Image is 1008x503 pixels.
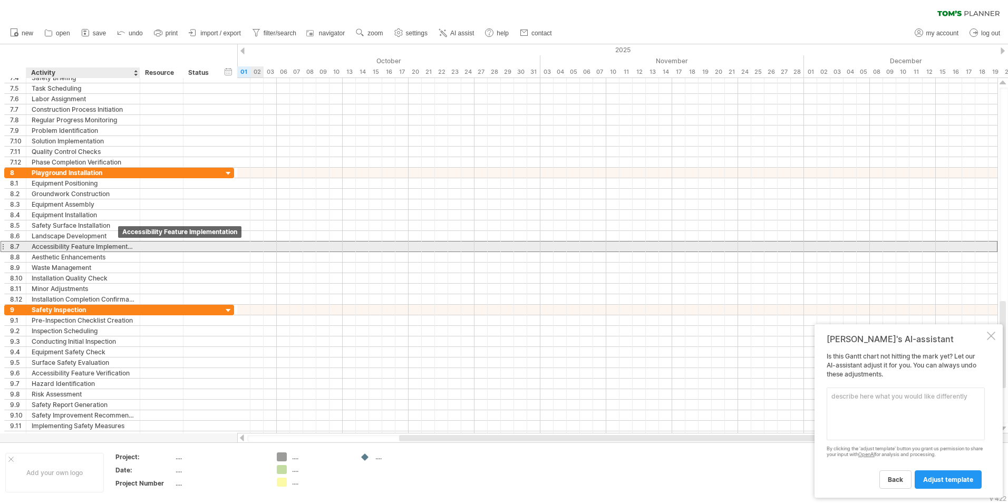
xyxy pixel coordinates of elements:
[129,30,143,37] span: undo
[967,26,1003,40] a: log out
[32,189,134,199] div: Groundwork Construction
[32,115,134,125] div: Regular Progress Monitoring
[10,336,26,346] div: 9.3
[32,336,134,346] div: Conducting Initial Inspection
[32,294,134,304] div: Installation Completion Confirmation
[804,66,817,78] div: Monday, 1 December 2025
[764,66,778,78] div: Wednesday, 26 November 2025
[10,136,26,146] div: 7.10
[118,226,241,238] div: Accessibility Feature Implementation
[10,347,26,357] div: 9.4
[343,66,356,78] div: Monday, 13 October 2025
[392,26,431,40] a: settings
[926,30,958,37] span: my account
[527,66,540,78] div: Friday, 31 October 2025
[32,410,134,420] div: Safety Improvement Recommendations
[32,231,134,241] div: Landscape Development
[10,263,26,273] div: 8.9
[176,452,264,461] div: ....
[567,66,580,78] div: Wednesday, 5 November 2025
[56,30,70,37] span: open
[32,125,134,136] div: Problem Identification
[32,241,134,252] div: Accessibility Feature Implementation
[540,55,804,66] div: November 2025
[369,66,382,78] div: Wednesday, 15 October 2025
[10,305,26,315] div: 9
[949,66,962,78] div: Tuesday, 16 December 2025
[448,66,461,78] div: Thursday, 23 October 2025
[791,66,804,78] div: Friday, 28 November 2025
[32,389,134,399] div: Risk Assessment
[277,66,290,78] div: Monday, 6 October 2025
[10,115,26,125] div: 7.8
[531,30,552,37] span: contact
[817,66,830,78] div: Tuesday, 2 December 2025
[10,147,26,157] div: 7.11
[422,66,435,78] div: Tuesday, 21 October 2025
[186,26,244,40] a: import / export
[316,66,329,78] div: Thursday, 9 October 2025
[10,199,26,209] div: 8.3
[844,66,857,78] div: Thursday, 4 December 2025
[200,30,241,37] span: import / export
[712,66,725,78] div: Thursday, 20 November 2025
[10,220,26,230] div: 8.5
[685,66,699,78] div: Tuesday, 18 November 2025
[353,26,386,40] a: zoom
[292,465,350,474] div: ....
[5,453,104,492] div: Add your own logo
[10,252,26,262] div: 8.8
[981,30,1000,37] span: log out
[32,400,134,410] div: Safety Report Generation
[32,284,134,294] div: Minor Adjustments
[879,470,912,489] a: back
[909,66,923,78] div: Thursday, 11 December 2025
[32,263,134,273] div: Waste Management
[10,315,26,325] div: 9.1
[923,66,936,78] div: Friday, 12 December 2025
[115,452,173,461] div: Project:
[10,284,26,294] div: 8.11
[10,168,26,178] div: 8
[593,66,606,78] div: Friday, 7 November 2025
[778,66,791,78] div: Thursday, 27 November 2025
[32,210,134,220] div: Equipment Installation
[114,26,146,40] a: undo
[633,66,646,78] div: Wednesday, 12 November 2025
[10,189,26,199] div: 8.2
[988,66,1002,78] div: Friday, 19 December 2025
[32,347,134,357] div: Equipment Safety Check
[540,66,554,78] div: Monday, 3 November 2025
[264,30,296,37] span: filter/search
[151,26,181,40] a: print
[606,66,619,78] div: Monday, 10 November 2025
[990,495,1006,502] div: v 422
[10,273,26,283] div: 8.10
[32,136,134,146] div: Solution Implementation
[264,66,277,78] div: Friday, 3 October 2025
[488,66,501,78] div: Tuesday, 28 October 2025
[32,104,134,114] div: Construction Process Initiation
[79,26,109,40] a: save
[827,352,985,488] div: Is this Gantt chart not hitting the mark yet? Let our AI-assistant adjust it for you. You can alw...
[32,94,134,104] div: Labor Assignment
[176,479,264,488] div: ....
[319,30,345,37] span: navigator
[115,479,173,488] div: Project Number
[10,326,26,336] div: 9.2
[619,66,633,78] div: Tuesday, 11 November 2025
[751,66,764,78] div: Tuesday, 25 November 2025
[699,66,712,78] div: Wednesday, 19 November 2025
[738,66,751,78] div: Monday, 24 November 2025
[10,241,26,252] div: 8.7
[188,67,211,78] div: Status
[554,66,567,78] div: Tuesday, 4 November 2025
[32,273,134,283] div: Installation Quality Check
[32,199,134,209] div: Equipment Assembly
[395,66,409,78] div: Friday, 17 October 2025
[145,67,177,78] div: Resource
[10,231,26,241] div: 8.6
[659,66,672,78] div: Friday, 14 November 2025
[915,470,982,489] a: adjust template
[32,178,134,188] div: Equipment Positioning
